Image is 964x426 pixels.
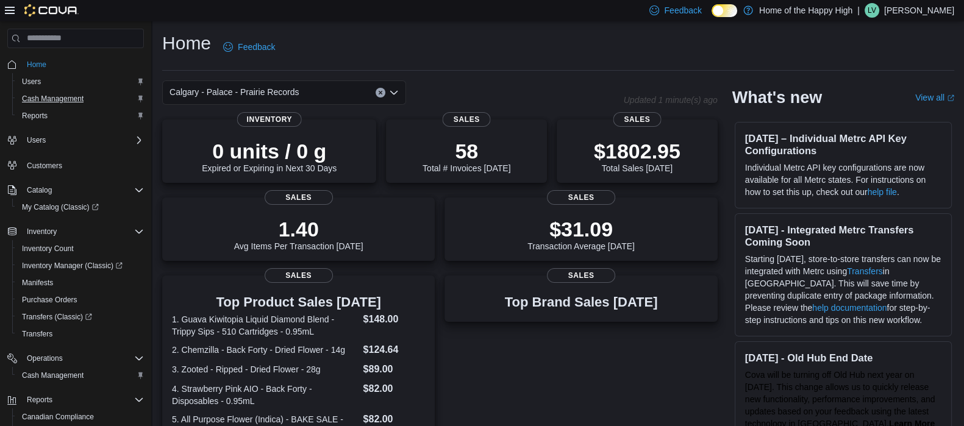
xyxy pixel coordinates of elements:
[17,91,144,106] span: Cash Management
[202,139,337,163] p: 0 units / 0 g
[27,135,46,145] span: Users
[17,241,144,256] span: Inventory Count
[27,185,52,195] span: Catalog
[745,132,941,157] h3: [DATE] – Individual Metrc API Key Configurations
[865,3,879,18] div: Lucas Van Grootheest
[22,111,48,121] span: Reports
[443,112,491,127] span: Sales
[17,200,104,215] a: My Catalog (Classic)
[613,112,661,127] span: Sales
[505,295,658,310] h3: Top Brand Sales [DATE]
[363,362,426,377] dd: $89.00
[712,4,737,17] input: Dark Mode
[389,88,399,98] button: Open list of options
[363,382,426,396] dd: $82.00
[547,268,615,283] span: Sales
[22,244,74,254] span: Inventory Count
[17,108,52,123] a: Reports
[17,275,58,290] a: Manifests
[12,90,149,107] button: Cash Management
[17,327,57,341] a: Transfers
[423,139,510,163] p: 58
[237,112,302,127] span: Inventory
[172,344,359,356] dt: 2. Chemzilla - Back Forty - Dried Flower - 14g
[745,253,941,326] p: Starting [DATE], store-to-store transfers can now be integrated with Metrc using in [GEOGRAPHIC_D...
[22,158,67,173] a: Customers
[17,293,144,307] span: Purchase Orders
[22,392,57,407] button: Reports
[2,391,149,408] button: Reports
[423,139,510,173] div: Total # Invoices [DATE]
[2,132,149,149] button: Users
[745,352,941,364] h3: [DATE] - Old Hub End Date
[22,351,68,366] button: Operations
[12,240,149,257] button: Inventory Count
[22,157,144,172] span: Customers
[812,303,887,313] a: help documentation
[22,133,144,147] span: Users
[2,350,149,367] button: Operations
[17,91,88,106] a: Cash Management
[17,108,144,123] span: Reports
[915,93,954,102] a: View allExternal link
[238,41,275,53] span: Feedback
[22,278,53,288] span: Manifests
[24,4,79,16] img: Cova
[172,313,359,338] dt: 1. Guava Kiwitopia Liquid Diamond Blend - Trippy Sips - 510 Cartridges - 0.95mL
[265,268,333,283] span: Sales
[17,293,82,307] a: Purchase Orders
[17,241,79,256] a: Inventory Count
[17,258,127,273] a: Inventory Manager (Classic)
[12,107,149,124] button: Reports
[218,35,280,59] a: Feedback
[712,17,712,18] span: Dark Mode
[884,3,954,18] p: [PERSON_NAME]
[17,368,144,383] span: Cash Management
[27,353,63,363] span: Operations
[22,224,62,239] button: Inventory
[376,88,385,98] button: Clear input
[12,257,149,274] a: Inventory Manager (Classic)
[22,312,92,322] span: Transfers (Classic)
[17,74,46,89] a: Users
[162,31,211,55] h1: Home
[947,94,954,102] svg: External link
[527,217,635,241] p: $31.09
[27,227,57,236] span: Inventory
[363,343,426,357] dd: $124.64
[868,187,897,197] a: help file
[17,410,99,424] a: Canadian Compliance
[868,3,876,18] span: LV
[234,217,363,241] p: 1.40
[17,410,144,424] span: Canadian Compliance
[12,199,149,216] a: My Catalog (Classic)
[759,3,852,18] p: Home of the Happy High
[17,310,144,324] span: Transfers (Classic)
[12,308,149,325] a: Transfers (Classic)
[624,95,718,105] p: Updated 1 minute(s) ago
[745,162,941,198] p: Individual Metrc API key configurations are now available for all Metrc states. For instructions ...
[22,412,94,422] span: Canadian Compliance
[22,392,144,407] span: Reports
[234,217,363,251] div: Avg Items Per Transaction [DATE]
[172,295,425,310] h3: Top Product Sales [DATE]
[594,139,680,173] div: Total Sales [DATE]
[172,383,359,407] dt: 4. Strawberry Pink AIO - Back Forty - Disposables - 0.95mL
[22,77,41,87] span: Users
[664,4,701,16] span: Feedback
[172,363,359,375] dt: 3. Zooted - Ripped - Dried Flower - 28g
[2,55,149,73] button: Home
[17,258,144,273] span: Inventory Manager (Classic)
[12,325,149,343] button: Transfers
[22,261,123,271] span: Inventory Manager (Classic)
[12,408,149,425] button: Canadian Compliance
[17,327,144,341] span: Transfers
[363,312,426,327] dd: $148.00
[17,200,144,215] span: My Catalog (Classic)
[22,94,84,104] span: Cash Management
[12,274,149,291] button: Manifests
[745,224,941,248] h3: [DATE] - Integrated Metrc Transfers Coming Soon
[12,73,149,90] button: Users
[27,60,46,69] span: Home
[12,291,149,308] button: Purchase Orders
